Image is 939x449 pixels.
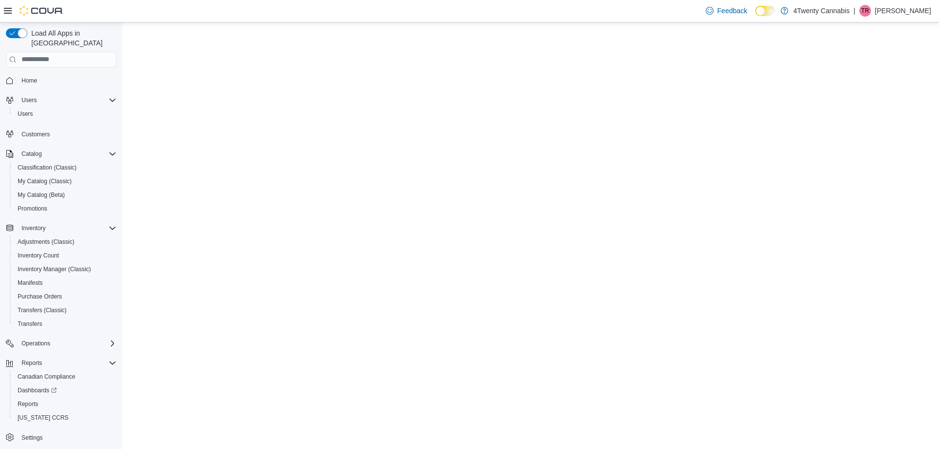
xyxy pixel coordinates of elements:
[14,189,69,201] a: My Catalog (Beta)
[18,177,72,185] span: My Catalog (Classic)
[717,6,747,16] span: Feedback
[18,110,33,118] span: Users
[859,5,871,17] div: Taylor Rosik
[14,385,116,396] span: Dashboards
[22,434,43,442] span: Settings
[10,107,120,121] button: Users
[18,94,116,106] span: Users
[22,96,37,104] span: Users
[10,290,120,303] button: Purchase Orders
[14,291,116,302] span: Purchase Orders
[10,317,120,331] button: Transfers
[18,414,68,422] span: [US_STATE] CCRS
[18,128,54,140] a: Customers
[14,162,116,173] span: Classification (Classic)
[10,161,120,174] button: Classification (Classic)
[14,263,116,275] span: Inventory Manager (Classic)
[14,412,72,424] a: [US_STATE] CCRS
[18,265,91,273] span: Inventory Manager (Classic)
[14,371,79,383] a: Canadian Compliance
[14,304,116,316] span: Transfers (Classic)
[14,162,81,173] a: Classification (Classic)
[14,108,116,120] span: Users
[18,205,47,213] span: Promotions
[18,293,62,300] span: Purchase Orders
[14,203,116,214] span: Promotions
[14,236,78,248] a: Adjustments (Classic)
[18,338,116,349] span: Operations
[18,373,75,381] span: Canadian Compliance
[18,238,74,246] span: Adjustments (Classic)
[10,370,120,384] button: Canadian Compliance
[18,400,38,408] span: Reports
[18,75,41,86] a: Home
[2,430,120,445] button: Settings
[18,148,116,160] span: Catalog
[14,371,116,383] span: Canadian Compliance
[18,74,116,86] span: Home
[10,384,120,397] a: Dashboards
[702,1,751,21] a: Feedback
[14,277,116,289] span: Manifests
[2,147,120,161] button: Catalog
[14,175,116,187] span: My Catalog (Classic)
[18,386,57,394] span: Dashboards
[18,252,59,259] span: Inventory Count
[18,191,65,199] span: My Catalog (Beta)
[10,202,120,215] button: Promotions
[18,222,116,234] span: Inventory
[22,150,42,158] span: Catalog
[18,164,77,171] span: Classification (Classic)
[22,130,50,138] span: Customers
[14,398,116,410] span: Reports
[18,338,54,349] button: Operations
[14,189,116,201] span: My Catalog (Beta)
[10,262,120,276] button: Inventory Manager (Classic)
[18,431,116,444] span: Settings
[18,432,46,444] a: Settings
[14,318,46,330] a: Transfers
[14,385,61,396] a: Dashboards
[22,359,42,367] span: Reports
[853,5,855,17] p: |
[10,276,120,290] button: Manifests
[18,320,42,328] span: Transfers
[10,174,120,188] button: My Catalog (Classic)
[27,28,116,48] span: Load All Apps in [GEOGRAPHIC_DATA]
[2,127,120,141] button: Customers
[10,397,120,411] button: Reports
[14,412,116,424] span: Washington CCRS
[10,235,120,249] button: Adjustments (Classic)
[18,306,67,314] span: Transfers (Classic)
[22,340,50,347] span: Operations
[861,5,869,17] span: TR
[14,236,116,248] span: Adjustments (Classic)
[18,148,45,160] button: Catalog
[14,175,76,187] a: My Catalog (Classic)
[793,5,850,17] p: 4Twenty Cannabis
[10,303,120,317] button: Transfers (Classic)
[14,277,46,289] a: Manifests
[14,304,70,316] a: Transfers (Classic)
[18,222,49,234] button: Inventory
[14,250,63,261] a: Inventory Count
[2,356,120,370] button: Reports
[10,188,120,202] button: My Catalog (Beta)
[20,6,64,16] img: Cova
[10,411,120,425] button: [US_STATE] CCRS
[875,5,931,17] p: [PERSON_NAME]
[18,279,43,287] span: Manifests
[2,337,120,350] button: Operations
[14,203,51,214] a: Promotions
[14,250,116,261] span: Inventory Count
[18,94,41,106] button: Users
[14,263,95,275] a: Inventory Manager (Classic)
[22,77,37,85] span: Home
[18,357,116,369] span: Reports
[2,221,120,235] button: Inventory
[14,318,116,330] span: Transfers
[18,357,46,369] button: Reports
[10,249,120,262] button: Inventory Count
[14,108,37,120] a: Users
